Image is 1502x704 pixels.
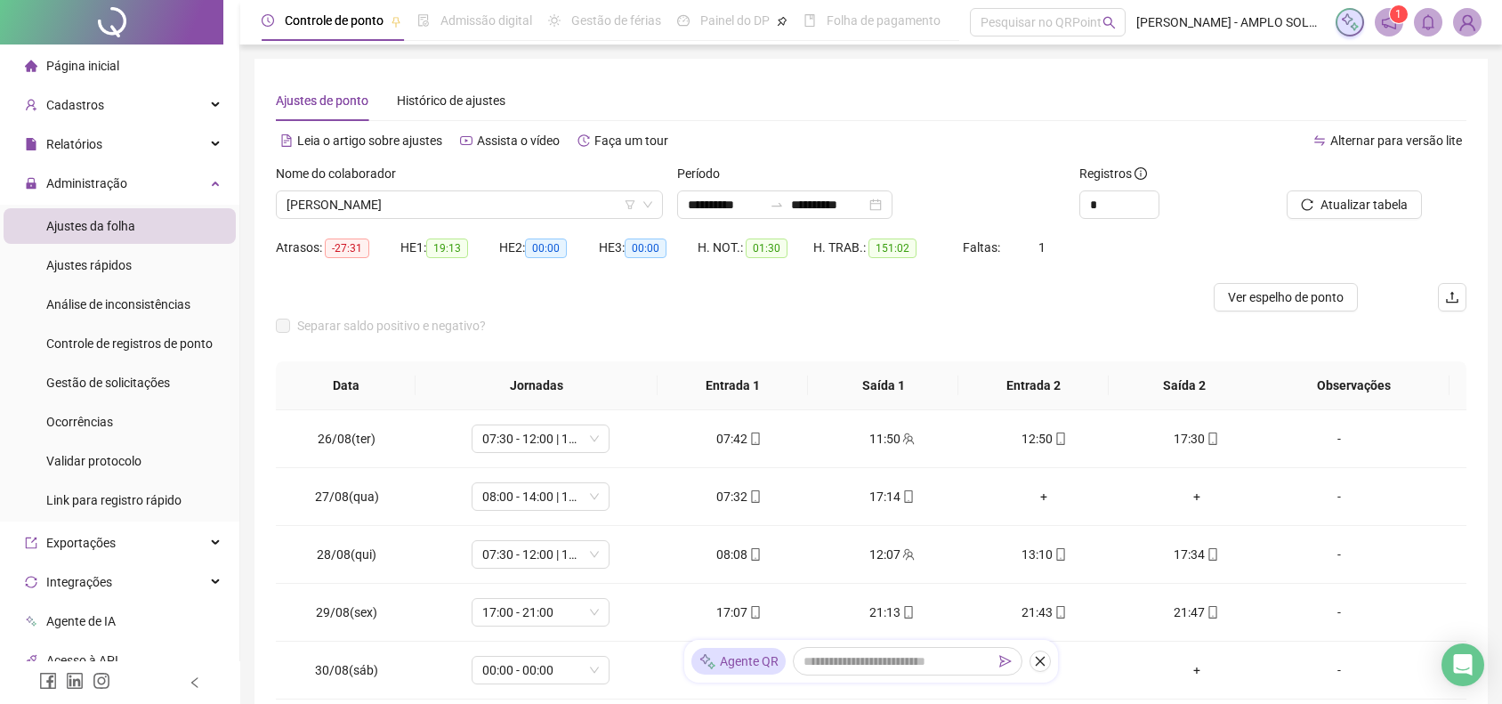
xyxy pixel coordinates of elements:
th: Saída 2 [1109,361,1259,410]
div: 17:07 [677,603,801,622]
span: Registros [1079,164,1147,183]
sup: 1 [1390,5,1408,23]
span: Cadastros [46,98,104,112]
span: Admissão digital [440,13,532,28]
span: Observações [1272,376,1435,395]
div: 12:07 [830,545,954,564]
span: lock [25,177,37,190]
span: Integrações [46,575,112,589]
div: + [982,487,1106,506]
span: Exportações [46,536,116,550]
span: bell [1420,14,1436,30]
span: search [1102,16,1116,29]
span: send [999,655,1012,668]
span: pushpin [391,16,401,27]
div: HE 3: [599,238,698,258]
div: Agente QR [691,648,786,675]
div: - [1287,660,1392,680]
span: team [900,433,915,445]
span: [PERSON_NAME] - AMPLO SOLUÇÕES [1136,12,1325,32]
span: mobile [900,606,915,619]
div: - [1287,545,1392,564]
span: clock-circle [262,14,274,27]
span: Painel do DP [700,13,770,28]
span: Controle de registros de ponto [46,336,213,351]
span: mobile [1205,548,1219,561]
span: Ver espelho de ponto [1228,287,1344,307]
span: 00:00 [525,239,567,258]
span: file-text [280,134,293,147]
span: mobile [1053,548,1067,561]
div: HE 2: [499,238,598,258]
span: facebook [39,672,57,690]
span: Faltas: [963,240,1003,255]
span: to [770,198,784,212]
span: dashboard [677,14,690,27]
span: Análise de inconsistências [46,297,190,312]
button: Atualizar tabela [1287,190,1422,219]
span: Ajustes de ponto [276,93,368,108]
span: Histórico de ajustes [397,93,505,108]
div: 17:34 [1135,545,1258,564]
span: mobile [747,433,762,445]
div: 17:14 [830,487,954,506]
span: filter [625,199,635,210]
span: Alternar para versão lite [1330,134,1462,148]
span: 27/08(qua) [315,490,379,504]
span: mobile [900,490,915,503]
div: Atrasos: [276,238,400,258]
span: 29/08(sex) [316,605,377,619]
span: instagram [93,672,110,690]
span: close [1034,655,1046,668]
span: 19:13 [426,239,468,258]
span: Ajustes da folha [46,219,135,233]
span: 151:02 [868,239,917,258]
div: 08:09 [677,660,801,680]
span: Folha de pagamento [827,13,941,28]
span: book [803,14,816,27]
div: H. NOT.: [698,238,813,258]
span: mobile [747,548,762,561]
span: Página inicial [46,59,119,73]
span: 28/08(qui) [317,547,376,562]
span: 17:00 - 21:00 [482,599,599,626]
button: Ver espelho de ponto [1214,283,1358,312]
span: pushpin [777,16,787,27]
div: 21:43 [982,603,1106,622]
div: 17:30 [1135,429,1258,449]
span: team [900,548,915,561]
div: - [1287,603,1392,622]
span: 01:30 [746,239,787,258]
span: Controle de ponto [285,13,384,28]
th: Observações [1258,361,1450,410]
div: H. TRAB.: [813,238,962,258]
div: 11:50 [830,429,954,449]
span: 00:00 [625,239,666,258]
div: 08:08 [677,545,801,564]
span: home [25,60,37,72]
span: Separar saldo positivo e negativo? [290,316,493,336]
span: -27:31 [325,239,369,258]
span: Agente de IA [46,614,116,628]
span: Atualizar tabela [1320,195,1408,214]
span: sun [548,14,561,27]
span: Leia o artigo sobre ajustes [297,134,442,148]
span: 1 [1395,8,1401,20]
span: DANIEL DOS SANTOS COSTA TARGINO [287,191,652,218]
img: 15382 [1454,9,1481,36]
span: 26/08(ter) [318,432,375,446]
span: 00:00 - 00:00 [482,657,599,684]
span: Acesso à API [46,653,118,668]
span: left [189,676,201,689]
span: 08:00 - 14:00 | 15:00 - 17:48 [482,483,599,510]
th: Entrada 2 [958,361,1109,410]
th: Jornadas [416,361,658,410]
div: + [1135,660,1258,680]
span: linkedin [66,672,84,690]
div: 21:13 [830,603,954,622]
span: 07:30 - 12:00 | 13:12 - 17:30 [482,541,599,568]
div: 07:32 [677,487,801,506]
span: export [25,537,37,549]
span: mobile [1053,433,1067,445]
span: Gestão de solicitações [46,376,170,390]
